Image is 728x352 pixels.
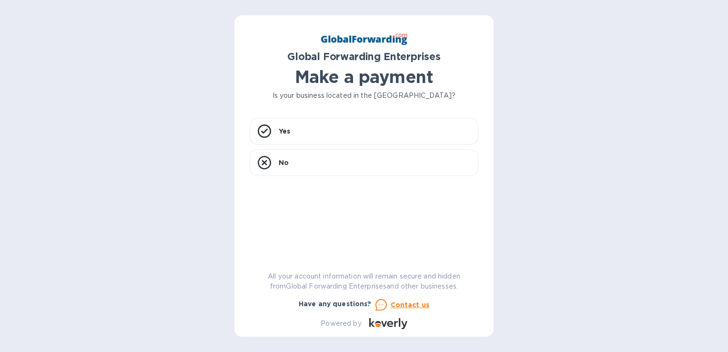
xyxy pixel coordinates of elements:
b: Have any questions? [299,300,372,308]
p: All your account information will remain secure and hidden from Global Forwarding Enterprises and... [250,271,478,291]
h1: Make a payment [250,67,478,87]
p: Powered by [321,319,361,329]
p: Yes [279,126,290,136]
u: Contact us [391,301,430,309]
p: Is your business located in the [GEOGRAPHIC_DATA]? [250,91,478,101]
p: No [279,158,289,167]
b: Global Forwarding Enterprises [287,51,441,62]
